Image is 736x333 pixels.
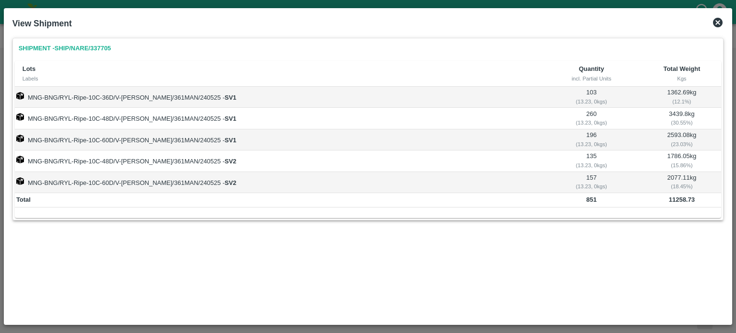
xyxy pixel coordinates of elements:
td: 260 [540,108,642,129]
td: 1786.05 kg [642,150,721,172]
td: MNG-BNG/RYL-Ripe-10C-48D/V-[PERSON_NAME]/361MAN/240525 - [15,150,541,172]
td: 2077.11 kg [642,172,721,193]
img: box [16,92,24,100]
td: 157 [540,172,642,193]
td: MNG-BNG/RYL-Ripe-10C-60D/V-[PERSON_NAME]/361MAN/240525 - [15,172,541,193]
td: 1362.69 kg [642,87,721,108]
div: ( 13.23, 0 kgs) [542,161,641,170]
td: 135 [540,150,642,172]
b: View Shipment [12,19,72,28]
div: ( 23.03 %) [644,140,720,149]
strong: SV2 [225,179,237,186]
div: ( 13.23, 0 kgs) [542,118,641,127]
td: MNG-BNG/RYL-Ripe-10C-36D/V-[PERSON_NAME]/361MAN/240525 - [15,87,541,108]
div: ( 12.1 %) [644,97,720,106]
strong: SV1 [225,115,237,122]
img: box [16,177,24,185]
div: ( 18.45 %) [644,182,720,191]
td: 3439.8 kg [642,108,721,129]
td: 196 [540,129,642,150]
div: ( 13.23, 0 kgs) [542,97,641,106]
div: ( 13.23, 0 kgs) [542,182,641,191]
div: ( 13.23, 0 kgs) [542,140,641,149]
b: Lots [23,65,35,72]
div: ( 15.86 %) [644,161,720,170]
b: Total [16,196,31,203]
div: Labels [23,74,533,83]
b: 851 [586,196,597,203]
div: incl. Partial Units [548,74,634,83]
div: ( 30.55 %) [644,118,720,127]
b: Quantity [579,65,604,72]
td: 103 [540,87,642,108]
b: Total Weight [663,65,700,72]
a: Shipment -SHIP/NARE/337705 [15,40,115,57]
td: MNG-BNG/RYL-Ripe-10C-48D/V-[PERSON_NAME]/361MAN/240525 - [15,108,541,129]
strong: SV1 [225,94,237,101]
strong: SV2 [225,158,237,165]
td: 2593.08 kg [642,129,721,150]
img: box [16,135,24,142]
td: MNG-BNG/RYL-Ripe-10C-60D/V-[PERSON_NAME]/361MAN/240525 - [15,129,541,150]
img: box [16,113,24,121]
b: 11258.73 [669,196,695,203]
img: box [16,156,24,163]
div: Kgs [650,74,713,83]
strong: SV1 [225,137,237,144]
